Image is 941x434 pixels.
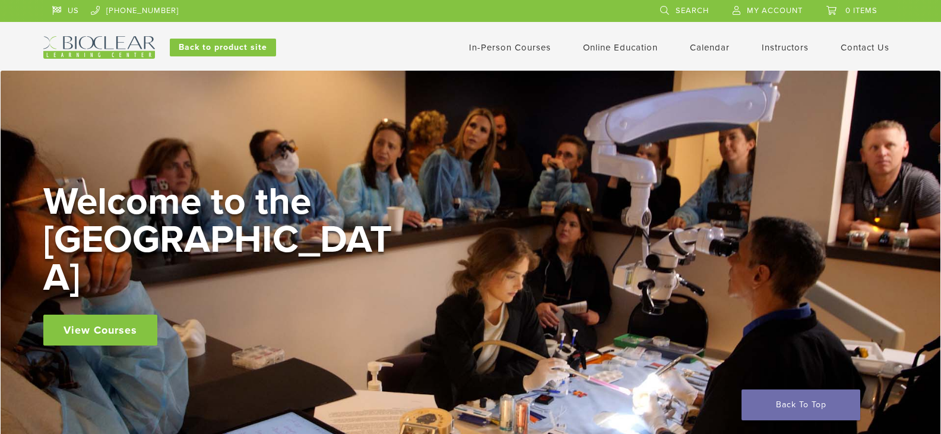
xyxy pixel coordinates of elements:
a: In-Person Courses [469,42,551,53]
span: 0 items [845,6,877,15]
a: View Courses [43,315,157,346]
img: Bioclear [43,36,155,59]
a: Calendar [690,42,730,53]
span: My Account [747,6,803,15]
a: Online Education [583,42,658,53]
a: Instructors [762,42,809,53]
a: Back to product site [170,39,276,56]
a: Contact Us [841,42,889,53]
span: Search [676,6,709,15]
a: Back To Top [742,389,860,420]
h2: Welcome to the [GEOGRAPHIC_DATA] [43,183,400,297]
